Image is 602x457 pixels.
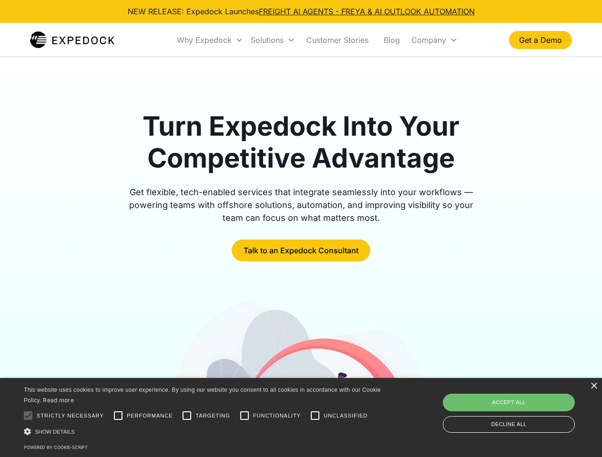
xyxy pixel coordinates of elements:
[24,427,384,437] div: Show details
[195,412,230,420] span: Targeting
[299,24,376,56] a: Customer Stories
[35,429,75,435] span: Show details
[30,30,114,50] img: Expedock Logo
[443,354,602,457] iframe: Chat Widget
[128,6,475,17] div: NEW RELEASE: Expedock Launches
[24,387,381,404] span: This website uses cookies to improve user experience. By using our website you consent to all coo...
[232,239,370,261] a: Talk to an Expedock Consultant
[324,412,367,420] span: Unclassified
[251,35,284,45] div: Solutions
[30,30,114,50] a: home
[173,24,247,56] div: Why Expedock
[118,186,484,224] div: Get flexible, tech-enabled services that integrate seamlessly into your workflows — powering team...
[37,412,104,420] span: Strictly necessary
[408,24,461,56] div: Company
[509,31,572,49] a: Get a Demo
[177,35,232,45] div: Why Expedock
[253,412,301,420] span: Functionality
[247,24,299,56] div: Solutions
[24,445,88,450] a: Powered by cookie-script
[43,397,74,404] a: Read more
[411,35,446,45] div: Company
[127,412,173,420] span: Performance
[376,24,408,56] a: Blog
[118,110,484,174] h1: Turn Expedock Into Your Competitive Advantage
[259,7,475,16] a: FREIGHT AI AGENTS - FREYA & AI OUTLOOK AUTOMATION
